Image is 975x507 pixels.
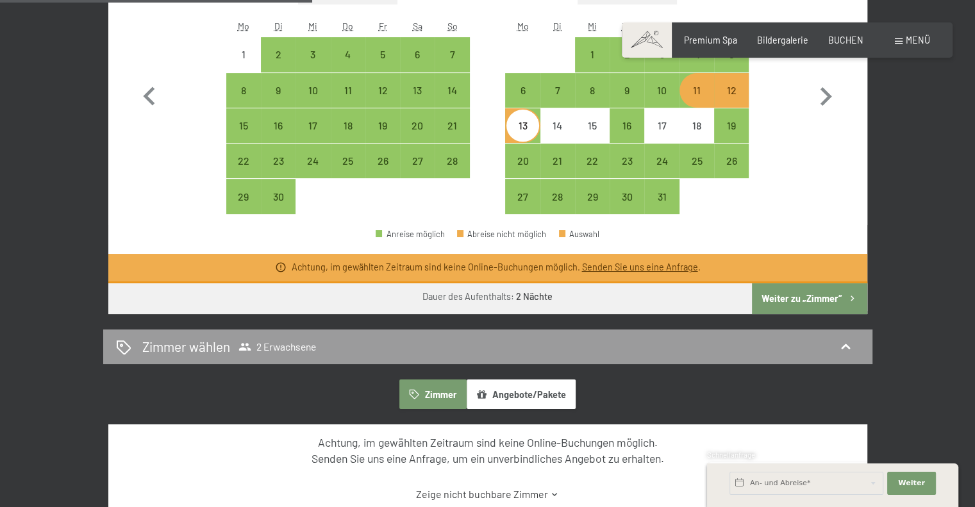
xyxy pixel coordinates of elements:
[679,144,714,178] div: Anreise möglich
[611,49,643,81] div: 2
[692,21,701,31] abbr: Samstag
[610,144,644,178] div: Anreise möglich
[658,21,666,31] abbr: Freitag
[714,37,749,72] div: Sun Oct 05 2025
[714,144,749,178] div: Anreise möglich
[644,144,679,178] div: Anreise möglich
[261,179,296,213] div: Tue Sep 30 2025
[262,192,294,224] div: 30
[611,156,643,188] div: 23
[296,37,330,72] div: Wed Sep 03 2025
[646,192,678,224] div: 31
[715,156,747,188] div: 26
[644,73,679,108] div: Anreise möglich
[297,121,329,153] div: 17
[715,49,747,81] div: 5
[308,21,317,31] abbr: Mittwoch
[644,108,679,143] div: Fri Oct 17 2025
[644,108,679,143] div: Anreise nicht möglich
[610,179,644,213] div: Anreise möglich
[435,73,469,108] div: Sun Sep 14 2025
[540,179,575,213] div: Anreise möglich
[516,291,553,302] b: 2 Nächte
[610,179,644,213] div: Thu Oct 30 2025
[238,21,249,31] abbr: Montag
[331,73,365,108] div: Thu Sep 11 2025
[296,108,330,143] div: Anreise möglich
[399,379,466,409] button: Zimmer
[261,108,296,143] div: Tue Sep 16 2025
[435,108,469,143] div: Sun Sep 21 2025
[378,21,387,31] abbr: Freitag
[542,85,574,117] div: 7
[610,37,644,72] div: Thu Oct 02 2025
[610,73,644,108] div: Thu Oct 09 2025
[575,108,610,143] div: Wed Oct 15 2025
[714,37,749,72] div: Anreise möglich
[401,49,433,81] div: 6
[400,108,435,143] div: Sat Sep 20 2025
[506,156,538,188] div: 20
[611,121,643,153] div: 16
[610,108,644,143] div: Anreise möglich
[226,179,261,213] div: Anreise möglich
[644,37,679,72] div: Anreise möglich
[226,73,261,108] div: Anreise möglich
[506,121,538,153] div: 13
[226,108,261,143] div: Anreise möglich
[887,472,936,495] button: Weiter
[540,108,575,143] div: Anreise nicht möglich
[575,179,610,213] div: Anreise möglich
[575,108,610,143] div: Anreise nicht möglich
[365,144,400,178] div: Fri Sep 26 2025
[226,73,261,108] div: Mon Sep 08 2025
[715,85,747,117] div: 12
[296,144,330,178] div: Anreise möglich
[331,108,365,143] div: Anreise möglich
[435,37,469,72] div: Anreise möglich
[679,73,714,108] div: Sat Oct 11 2025
[646,156,678,188] div: 24
[331,37,365,72] div: Thu Sep 04 2025
[707,451,755,459] span: Schnellanfrage
[622,21,633,31] abbr: Donnerstag
[261,73,296,108] div: Anreise möglich
[898,478,925,488] span: Weiter
[365,73,400,108] div: Fri Sep 12 2025
[517,21,528,31] abbr: Montag
[644,73,679,108] div: Fri Oct 10 2025
[714,73,749,108] div: Sun Oct 12 2025
[365,73,400,108] div: Anreise möglich
[262,121,294,153] div: 16
[367,121,399,153] div: 19
[679,108,714,143] div: Anreise nicht möglich
[611,85,643,117] div: 9
[576,121,608,153] div: 15
[400,144,435,178] div: Anreise möglich
[681,85,713,117] div: 11
[422,290,553,303] div: Dauer des Aufenthalts:
[679,108,714,143] div: Sat Oct 18 2025
[679,37,714,72] div: Anreise möglich
[261,179,296,213] div: Anreise möglich
[505,73,540,108] div: Anreise möglich
[436,156,468,188] div: 28
[505,73,540,108] div: Mon Oct 06 2025
[610,144,644,178] div: Thu Oct 23 2025
[261,37,296,72] div: Tue Sep 02 2025
[575,37,610,72] div: Anreise möglich
[226,37,261,72] div: Anreise nicht möglich
[588,21,597,31] abbr: Mittwoch
[681,49,713,81] div: 4
[226,179,261,213] div: Mon Sep 29 2025
[226,108,261,143] div: Mon Sep 15 2025
[715,121,747,153] div: 19
[447,21,458,31] abbr: Sonntag
[505,179,540,213] div: Anreise möglich
[331,144,365,178] div: Anreise möglich
[436,49,468,81] div: 7
[365,108,400,143] div: Fri Sep 19 2025
[331,108,365,143] div: Thu Sep 18 2025
[367,85,399,117] div: 12
[367,156,399,188] div: 26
